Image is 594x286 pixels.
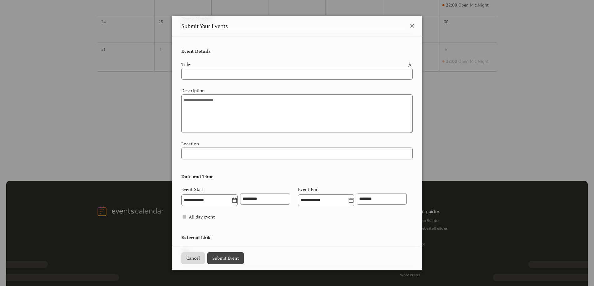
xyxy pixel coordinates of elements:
[181,140,411,147] div: Location
[181,87,411,94] div: Description
[181,167,214,180] span: Date and Time
[298,186,319,193] div: Event End
[207,252,244,264] button: Submit Event
[181,22,228,30] span: Submit Your Events
[181,186,204,193] div: Event Start
[181,252,205,264] button: Cancel
[181,42,211,55] span: Event Details
[181,61,406,68] div: Title
[189,213,215,220] span: All day event
[181,228,210,241] span: External Link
